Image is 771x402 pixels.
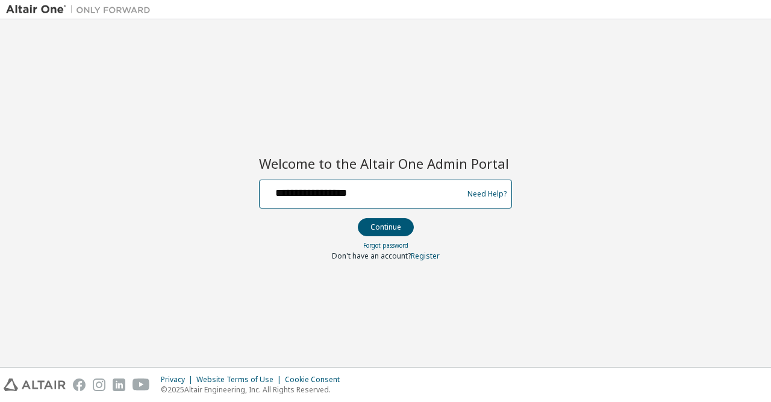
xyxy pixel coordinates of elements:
[196,375,285,385] div: Website Terms of Use
[73,378,86,391] img: facebook.svg
[259,155,512,172] h2: Welcome to the Altair One Admin Portal
[133,378,150,391] img: youtube.svg
[285,375,347,385] div: Cookie Consent
[161,375,196,385] div: Privacy
[467,193,507,194] a: Need Help?
[332,251,411,261] span: Don't have an account?
[113,378,125,391] img: linkedin.svg
[363,241,408,250] a: Forgot password
[6,4,157,16] img: Altair One
[93,378,105,391] img: instagram.svg
[4,378,66,391] img: altair_logo.svg
[161,385,347,395] p: © 2025 Altair Engineering, Inc. All Rights Reserved.
[411,251,440,261] a: Register
[358,218,414,236] button: Continue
